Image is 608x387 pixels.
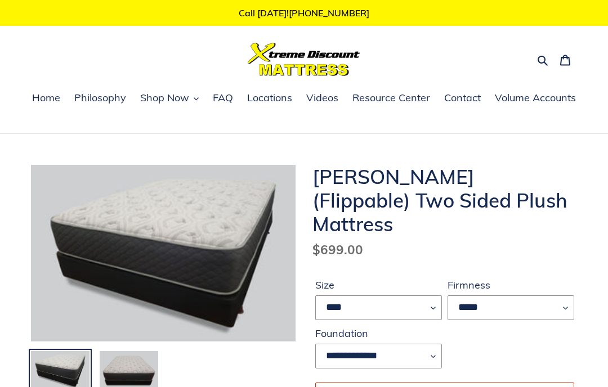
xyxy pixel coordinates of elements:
[242,90,298,107] a: Locations
[69,90,132,107] a: Philosophy
[306,91,338,105] span: Videos
[439,90,486,107] a: Contact
[315,326,442,341] label: Foundation
[207,90,239,107] a: FAQ
[213,91,233,105] span: FAQ
[448,277,574,292] label: Firmness
[74,91,126,105] span: Philosophy
[140,91,189,105] span: Shop Now
[135,90,204,107] button: Shop Now
[289,7,369,19] a: [PHONE_NUMBER]
[495,91,576,105] span: Volume Accounts
[315,277,442,292] label: Size
[31,165,296,341] img: Del Ray (Flippable) Two Sided Plush Mattress
[352,91,430,105] span: Resource Center
[312,241,363,258] span: $699.00
[247,91,292,105] span: Locations
[347,90,436,107] a: Resource Center
[248,43,360,76] img: Xtreme Discount Mattress
[312,165,577,236] h1: [PERSON_NAME] (Flippable) Two Sided Plush Mattress
[26,90,66,107] a: Home
[444,91,481,105] span: Contact
[489,90,582,107] a: Volume Accounts
[301,90,344,107] a: Videos
[32,91,60,105] span: Home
